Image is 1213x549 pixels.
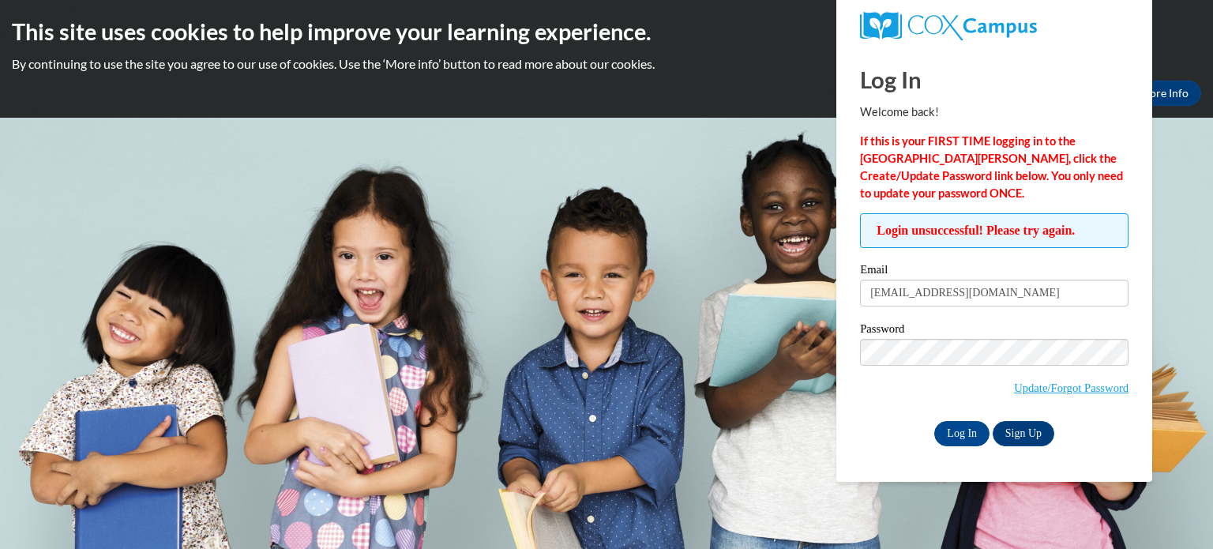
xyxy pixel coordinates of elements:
[1014,382,1129,394] a: Update/Forgot Password
[993,421,1054,446] a: Sign Up
[860,134,1123,200] strong: If this is your FIRST TIME logging in to the [GEOGRAPHIC_DATA][PERSON_NAME], click the Create/Upd...
[860,12,1037,40] img: COX Campus
[860,12,1129,40] a: COX Campus
[860,264,1129,280] label: Email
[1127,81,1201,106] a: More Info
[860,63,1129,96] h1: Log In
[860,213,1129,248] span: Login unsuccessful! Please try again.
[860,103,1129,121] p: Welcome back!
[12,16,1201,47] h2: This site uses cookies to help improve your learning experience.
[934,421,990,446] input: Log In
[12,55,1201,73] p: By continuing to use the site you agree to our use of cookies. Use the ‘More info’ button to read...
[860,323,1129,339] label: Password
